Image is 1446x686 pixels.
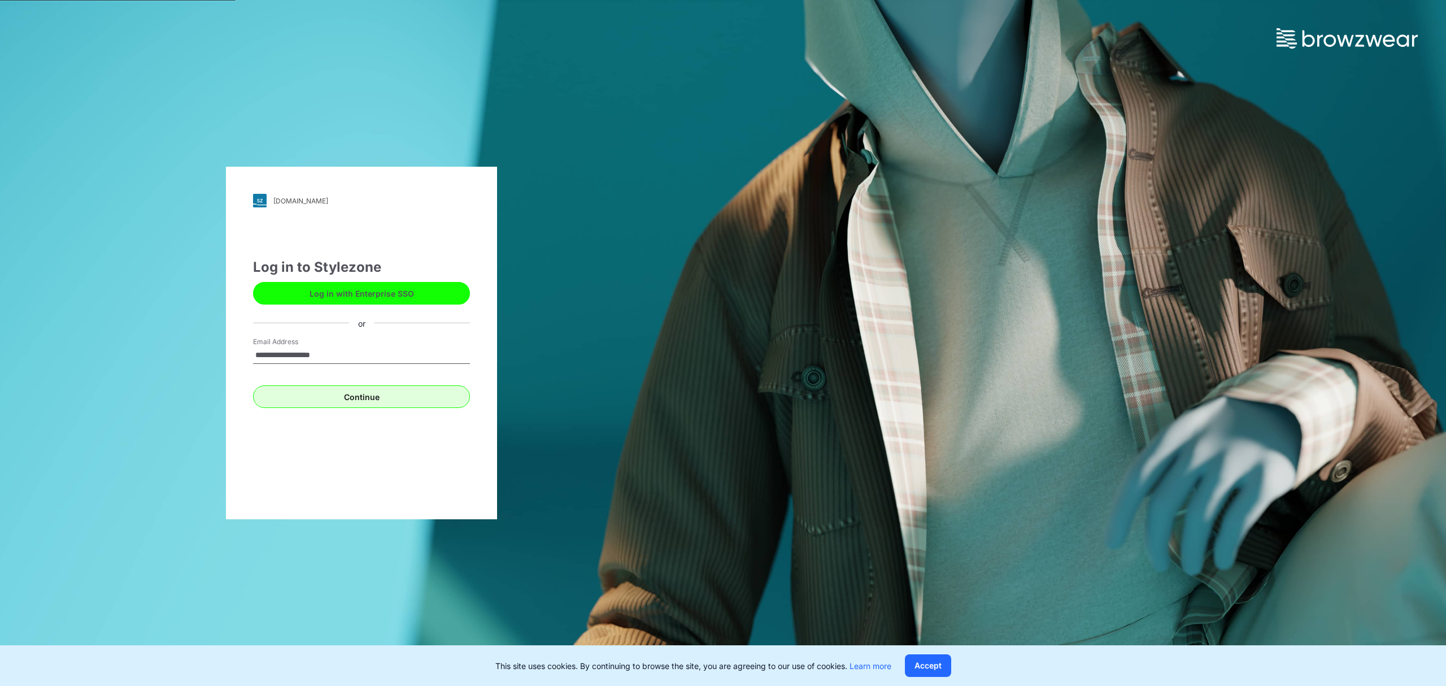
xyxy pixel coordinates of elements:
p: This site uses cookies. By continuing to browse the site, you are agreeing to our use of cookies. [495,660,891,672]
img: svg+xml;base64,PHN2ZyB3aWR0aD0iMjgiIGhlaWdodD0iMjgiIHZpZXdCb3g9IjAgMCAyOCAyOCIgZmlsbD0ibm9uZSIgeG... [253,194,267,207]
button: Log in with Enterprise SSO [253,282,470,305]
button: Accept [905,654,951,677]
div: [DOMAIN_NAME] [273,197,328,205]
div: or [349,317,374,329]
label: Email Address [253,337,332,347]
div: Log in to Stylezone [253,257,470,277]
a: Learn more [850,661,891,671]
a: [DOMAIN_NAME] [253,194,470,207]
img: browzwear-logo.73288ffb.svg [1277,28,1418,49]
button: Continue [253,385,470,408]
